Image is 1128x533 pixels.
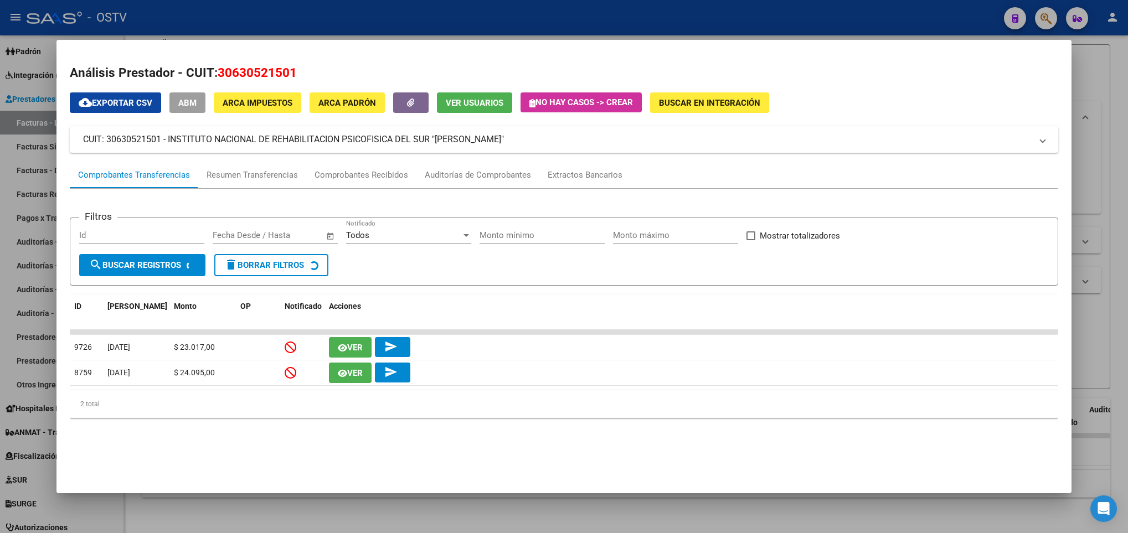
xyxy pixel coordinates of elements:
input: Fecha fin [267,230,321,240]
h3: Filtros [79,209,117,224]
button: Borrar Filtros [214,254,328,276]
span: [DATE] [107,368,130,377]
span: Buscar en Integración [659,98,760,108]
span: Buscar Registros [89,260,181,270]
span: Todos [346,230,369,240]
mat-expansion-panel-header: CUIT: 30630521501 - INSTITUTO NACIONAL DE REHABILITACION PSICOFISICA DEL SUR "[PERSON_NAME]" [70,126,1058,153]
datatable-header-cell: Monto [169,294,236,331]
datatable-header-cell: ID [70,294,103,331]
mat-icon: send [384,365,398,379]
button: Buscar en Integración [650,92,769,113]
mat-icon: cloud_download [79,96,92,109]
button: No hay casos -> Crear [521,92,642,112]
span: [PERSON_NAME] [107,302,167,311]
mat-icon: delete [224,258,238,271]
mat-icon: send [384,340,398,353]
span: Mostrar totalizadores [760,229,840,242]
span: ID [74,302,81,311]
button: Open calendar [324,230,337,242]
div: Comprobantes Recibidos [315,169,408,182]
span: $ 24.095,00 [174,368,215,377]
span: $ 23.017,00 [174,343,215,351]
datatable-header-cell: OP [236,294,280,331]
div: Resumen Transferencias [207,169,298,182]
span: ABM [178,98,197,108]
button: ABM [169,92,205,113]
span: 9726 [74,343,92,351]
div: Extractos Bancarios [548,169,622,182]
input: Fecha inicio [213,230,257,240]
div: Auditorías de Comprobantes [425,169,531,182]
span: Notificado [285,302,322,311]
span: ARCA Padrón [318,98,376,108]
button: Exportar CSV [70,92,161,113]
datatable-header-cell: Fecha T. [103,294,169,331]
div: Open Intercom Messenger [1090,495,1117,522]
span: 30630521501 [218,65,297,80]
span: ARCA Impuestos [223,98,292,108]
datatable-header-cell: Notificado [280,294,325,331]
span: Ver [347,368,363,378]
div: Comprobantes Transferencias [78,169,190,182]
span: OP [240,302,251,311]
button: ARCA Impuestos [214,92,301,113]
div: 2 total [70,390,1058,418]
mat-icon: search [89,258,102,271]
mat-panel-title: CUIT: 30630521501 - INSTITUTO NACIONAL DE REHABILITACION PSICOFISICA DEL SUR "[PERSON_NAME]" [83,133,1032,146]
span: [DATE] [107,343,130,351]
span: No hay casos -> Crear [529,97,633,107]
button: Ver Usuarios [437,92,512,113]
button: Buscar Registros [79,254,205,276]
button: ARCA Padrón [310,92,385,113]
span: Borrar Filtros [224,260,304,270]
span: Ver Usuarios [446,98,503,108]
span: 8759 [74,368,92,377]
h2: Análisis Prestador - CUIT: [70,64,1058,82]
span: Ver [347,343,363,353]
button: Ver [329,337,372,358]
span: Acciones [329,302,361,311]
span: Exportar CSV [79,98,152,108]
span: Monto [174,302,197,311]
datatable-header-cell: Acciones [325,294,1058,331]
button: Ver [329,363,372,383]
